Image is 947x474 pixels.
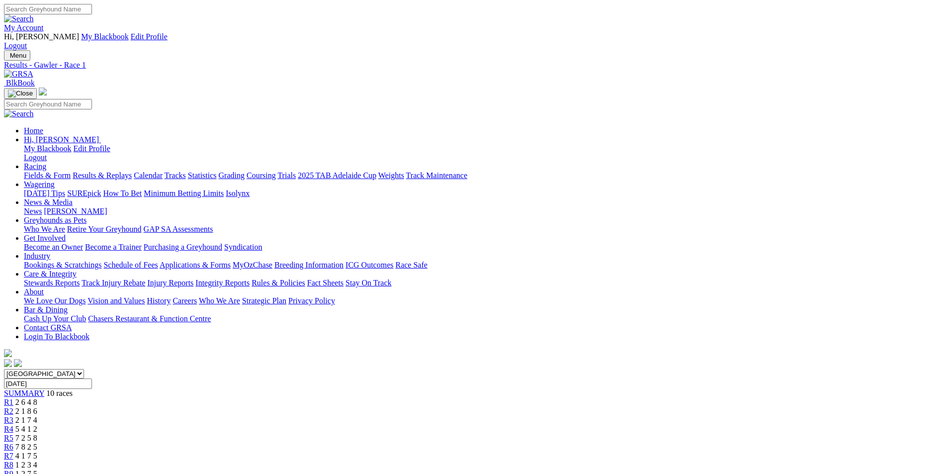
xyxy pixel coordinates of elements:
[24,279,943,287] div: Care & Integrity
[15,461,37,469] span: 1 2 3 4
[24,180,55,189] a: Wagering
[24,270,77,278] a: Care & Integrity
[24,171,943,180] div: Racing
[131,32,168,41] a: Edit Profile
[15,425,37,433] span: 5 4 1 2
[73,171,132,180] a: Results & Replays
[46,389,73,397] span: 10 races
[8,90,33,97] img: Close
[4,32,79,41] span: Hi, [PERSON_NAME]
[24,261,943,270] div: Industry
[81,32,129,41] a: My Blackbook
[144,189,224,197] a: Minimum Betting Limits
[15,398,37,406] span: 2 6 4 8
[88,314,211,323] a: Chasers Restaurant & Function Centre
[4,70,33,79] img: GRSA
[395,261,427,269] a: Race Safe
[147,296,171,305] a: History
[298,171,376,180] a: 2025 TAB Adelaide Cup
[4,461,13,469] span: R8
[24,153,47,162] a: Logout
[74,144,110,153] a: Edit Profile
[4,416,13,424] a: R3
[24,287,44,296] a: About
[345,279,391,287] a: Stay On Track
[147,279,193,287] a: Injury Reports
[277,171,296,180] a: Trials
[195,279,250,287] a: Integrity Reports
[24,243,83,251] a: Become an Owner
[165,171,186,180] a: Tracks
[4,389,44,397] a: SUMMARY
[24,126,43,135] a: Home
[24,305,68,314] a: Bar & Dining
[199,296,240,305] a: Who We Are
[24,279,80,287] a: Stewards Reports
[4,398,13,406] a: R1
[24,323,72,332] a: Contact GRSA
[144,225,213,233] a: GAP SA Assessments
[15,407,37,415] span: 2 1 8 6
[44,207,107,215] a: [PERSON_NAME]
[4,379,92,389] input: Select date
[345,261,393,269] a: ICG Outcomes
[4,79,35,87] a: BlkBook
[24,225,65,233] a: Who We Are
[103,261,158,269] a: Schedule of Fees
[4,50,30,61] button: Toggle navigation
[24,243,943,252] div: Get Involved
[24,234,66,242] a: Get Involved
[4,452,13,460] a: R7
[252,279,305,287] a: Rules & Policies
[406,171,467,180] a: Track Maintenance
[247,171,276,180] a: Coursing
[219,171,245,180] a: Grading
[82,279,145,287] a: Track Injury Rebate
[24,314,86,323] a: Cash Up Your Club
[4,359,12,367] img: facebook.svg
[4,443,13,451] a: R6
[24,261,101,269] a: Bookings & Scratchings
[4,109,34,118] img: Search
[4,61,943,70] a: Results - Gawler - Race 1
[24,332,89,341] a: Login To Blackbook
[103,189,142,197] a: How To Bet
[24,162,46,171] a: Racing
[4,99,92,109] input: Search
[4,88,37,99] button: Toggle navigation
[15,416,37,424] span: 2 1 7 4
[24,225,943,234] div: Greyhounds as Pets
[24,207,42,215] a: News
[144,243,222,251] a: Purchasing a Greyhound
[24,198,73,206] a: News & Media
[85,243,142,251] a: Become a Trainer
[24,189,943,198] div: Wagering
[4,349,12,357] img: logo-grsa-white.png
[24,189,65,197] a: [DATE] Tips
[4,14,34,23] img: Search
[160,261,231,269] a: Applications & Forms
[288,296,335,305] a: Privacy Policy
[307,279,344,287] a: Fact Sheets
[24,135,101,144] a: Hi, [PERSON_NAME]
[224,243,262,251] a: Syndication
[6,79,35,87] span: BlkBook
[24,144,72,153] a: My Blackbook
[4,407,13,415] a: R2
[24,296,86,305] a: We Love Our Dogs
[4,23,44,32] a: My Account
[4,4,92,14] input: Search
[4,434,13,442] a: R5
[39,88,47,95] img: logo-grsa-white.png
[4,32,943,50] div: My Account
[67,225,142,233] a: Retire Your Greyhound
[24,171,71,180] a: Fields & Form
[233,261,272,269] a: MyOzChase
[67,189,101,197] a: SUREpick
[242,296,286,305] a: Strategic Plan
